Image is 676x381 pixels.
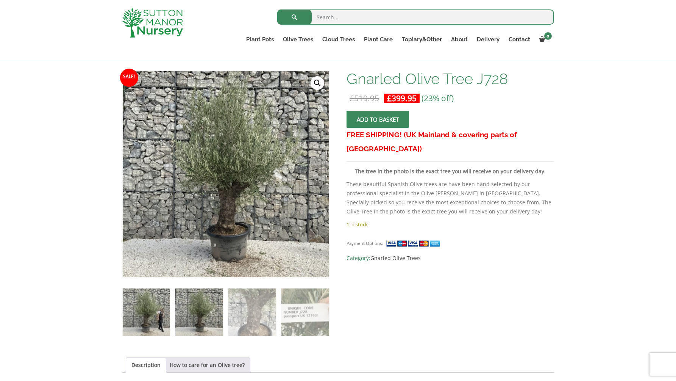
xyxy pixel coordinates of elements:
a: Contact [504,34,535,45]
span: Category: [347,254,554,263]
bdi: 399.95 [387,93,417,103]
p: 1 in stock [347,220,554,229]
a: Delivery [472,34,504,45]
a: View full-screen image gallery [311,76,324,90]
input: Search... [277,9,554,25]
bdi: 519.95 [350,93,379,103]
strong: The tree in the photo is the exact tree you will receive on your delivery day. [355,168,546,175]
a: Gnarled Olive Trees [370,254,421,262]
h3: FREE SHIPPING! (UK Mainland & covering parts of [GEOGRAPHIC_DATA]) [347,128,554,156]
span: (23% off) [422,93,454,103]
span: Sale! [120,69,138,87]
a: Plant Care [359,34,397,45]
a: Plant Pots [242,34,278,45]
a: Cloud Trees [318,34,359,45]
a: How to care for an Olive tree? [170,358,245,372]
p: These beautiful Spanish Olive trees are have been hand selected by our professional specialist in... [347,180,554,216]
img: Gnarled Olive Tree J728 - Image 3 [228,288,276,336]
img: payment supported [386,240,443,248]
a: Topiary&Other [397,34,447,45]
span: £ [350,93,354,103]
a: 0 [535,34,554,45]
h1: Gnarled Olive Tree J728 [347,71,554,87]
span: £ [387,93,392,103]
img: Gnarled Olive Tree J728 [123,288,170,336]
small: Payment Options: [347,240,383,246]
img: logo [122,8,183,38]
button: Add to basket [347,111,409,128]
span: 0 [544,32,552,40]
img: Gnarled Olive Tree J728 - Image 2 [175,288,223,336]
a: About [447,34,472,45]
a: Olive Trees [278,34,318,45]
a: Description [131,358,161,372]
img: Gnarled Olive Tree J728 - Image 4 [281,288,329,336]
